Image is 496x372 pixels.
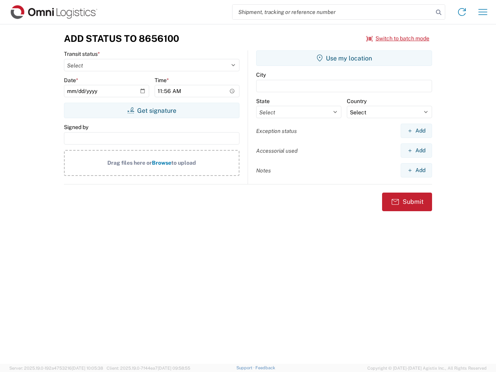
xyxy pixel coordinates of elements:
[256,167,271,174] label: Notes
[64,103,239,118] button: Get signature
[255,365,275,370] a: Feedback
[158,366,190,370] span: [DATE] 09:58:55
[72,366,103,370] span: [DATE] 10:05:38
[256,127,297,134] label: Exception status
[64,77,78,84] label: Date
[256,50,432,66] button: Use my location
[232,5,433,19] input: Shipment, tracking or reference number
[382,193,432,211] button: Submit
[347,98,367,105] label: Country
[107,366,190,370] span: Client: 2025.19.0-7f44ea7
[64,124,88,131] label: Signed by
[366,32,429,45] button: Switch to batch mode
[256,71,266,78] label: City
[152,160,171,166] span: Browse
[256,98,270,105] label: State
[256,147,298,154] label: Accessorial used
[64,33,179,44] h3: Add Status to 8656100
[401,124,432,138] button: Add
[64,50,100,57] label: Transit status
[155,77,169,84] label: Time
[236,365,256,370] a: Support
[401,163,432,177] button: Add
[401,143,432,158] button: Add
[107,160,152,166] span: Drag files here or
[367,365,487,372] span: Copyright © [DATE]-[DATE] Agistix Inc., All Rights Reserved
[171,160,196,166] span: to upload
[9,366,103,370] span: Server: 2025.19.0-192a4753216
